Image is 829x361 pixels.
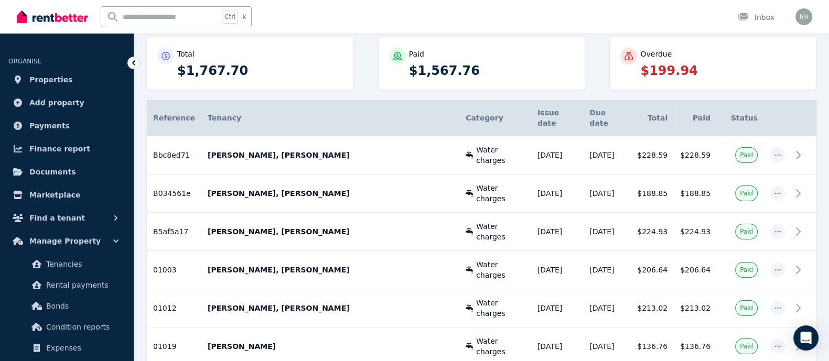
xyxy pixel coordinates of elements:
th: Category [459,100,531,136]
span: Paid [740,342,753,351]
td: $206.64 [674,251,717,289]
p: $1,767.70 [177,62,343,79]
td: [DATE] [531,213,583,251]
a: Documents [8,161,125,182]
img: Ronel Naude [795,8,812,25]
td: [DATE] [583,213,631,251]
span: Ctrl [222,10,238,24]
td: $213.02 [674,289,717,327]
button: Find a tenant [8,207,125,228]
td: [DATE] [531,289,583,327]
span: Paid [740,304,753,312]
th: Paid [674,100,717,136]
span: Paid [740,189,753,198]
span: Finance report [29,143,90,155]
img: RentBetter [17,9,88,25]
span: Manage Property [29,235,101,247]
div: Inbox [738,12,774,23]
p: [PERSON_NAME], [PERSON_NAME] [208,188,453,199]
span: Find a tenant [29,212,85,224]
span: Water charges [476,336,525,357]
th: Due date [583,100,631,136]
div: Open Intercom Messenger [793,325,819,351]
td: $224.93 [631,213,674,251]
td: $213.02 [631,289,674,327]
span: Bbc8ed71 [153,151,190,159]
a: Bonds [13,296,121,316]
button: Manage Property [8,231,125,251]
td: [DATE] [531,136,583,174]
a: Tenancies [13,254,121,275]
a: Payments [8,115,125,136]
span: Payments [29,119,70,132]
span: Water charges [476,183,525,204]
td: [DATE] [583,136,631,174]
span: Rental payments [46,279,117,291]
td: [DATE] [531,251,583,289]
span: Add property [29,96,84,109]
td: $206.64 [631,251,674,289]
td: [DATE] [583,174,631,213]
p: [PERSON_NAME], [PERSON_NAME] [208,303,453,313]
td: [DATE] [583,289,631,327]
span: k [242,13,246,21]
span: ORGANISE [8,58,41,65]
span: Water charges [476,298,525,319]
span: 01019 [153,342,177,351]
a: Rental payments [13,275,121,296]
span: Bonds [46,300,117,312]
td: $228.59 [631,136,674,174]
p: $1,567.76 [409,62,575,79]
th: Total [631,100,674,136]
span: Water charges [476,145,525,166]
th: Issue date [531,100,583,136]
td: [DATE] [583,251,631,289]
p: [PERSON_NAME] [208,341,453,352]
a: Add property [8,92,125,113]
td: [DATE] [531,174,583,213]
p: [PERSON_NAME], [PERSON_NAME] [208,150,453,160]
span: 01012 [153,304,177,312]
p: [PERSON_NAME], [PERSON_NAME] [208,265,453,275]
th: Tenancy [201,100,459,136]
a: Expenses [13,337,121,358]
td: $188.85 [631,174,674,213]
td: $224.93 [674,213,717,251]
span: Condition reports [46,321,117,333]
td: $188.85 [674,174,717,213]
p: [PERSON_NAME], [PERSON_NAME] [208,226,453,237]
span: 01003 [153,266,177,274]
span: Water charges [476,259,525,280]
th: Status [717,100,764,136]
span: Marketplace [29,189,80,201]
span: Documents [29,166,76,178]
a: Properties [8,69,125,90]
p: Total [177,49,195,59]
a: Marketplace [8,184,125,205]
td: $228.59 [674,136,717,174]
span: B5af5a17 [153,227,188,236]
p: $199.94 [640,62,806,79]
span: Expenses [46,342,117,354]
span: Paid [740,151,753,159]
span: Paid [740,227,753,236]
span: Properties [29,73,73,86]
p: Paid [409,49,424,59]
span: Paid [740,266,753,274]
span: Tenancies [46,258,117,270]
p: Overdue [640,49,672,59]
span: Water charges [476,221,525,242]
a: Finance report [8,138,125,159]
span: Reference [153,114,195,122]
a: Condition reports [13,316,121,337]
span: B034561e [153,189,191,198]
